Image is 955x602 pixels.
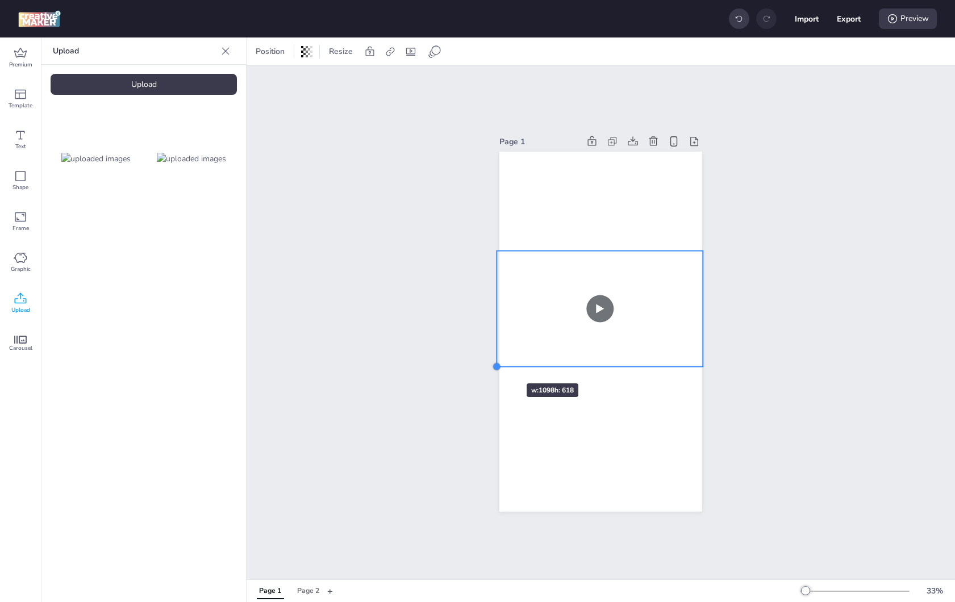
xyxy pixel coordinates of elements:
div: Page 2 [297,586,319,596]
div: Tabs [251,581,327,601]
span: Carousel [9,344,32,353]
button: Export [837,7,861,31]
img: uploaded images [61,153,131,165]
span: Graphic [11,265,31,274]
div: Upload [51,74,237,95]
span: Text [15,142,26,151]
span: Shape [12,183,28,192]
div: 33 % [921,585,948,597]
div: Page 1 [259,586,281,596]
img: logo Creative Maker [18,10,61,27]
span: Upload [11,306,30,315]
button: Import [795,7,819,31]
span: Position [253,45,287,57]
span: Template [9,101,32,110]
div: Preview [879,9,937,29]
p: Upload [53,37,216,65]
div: w: 1098 h: 618 [527,383,578,397]
span: Frame [12,224,29,233]
div: Page 1 [499,136,579,148]
img: uploaded images [157,153,226,165]
span: Resize [327,45,355,57]
button: + [327,581,333,601]
span: Premium [9,60,32,69]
